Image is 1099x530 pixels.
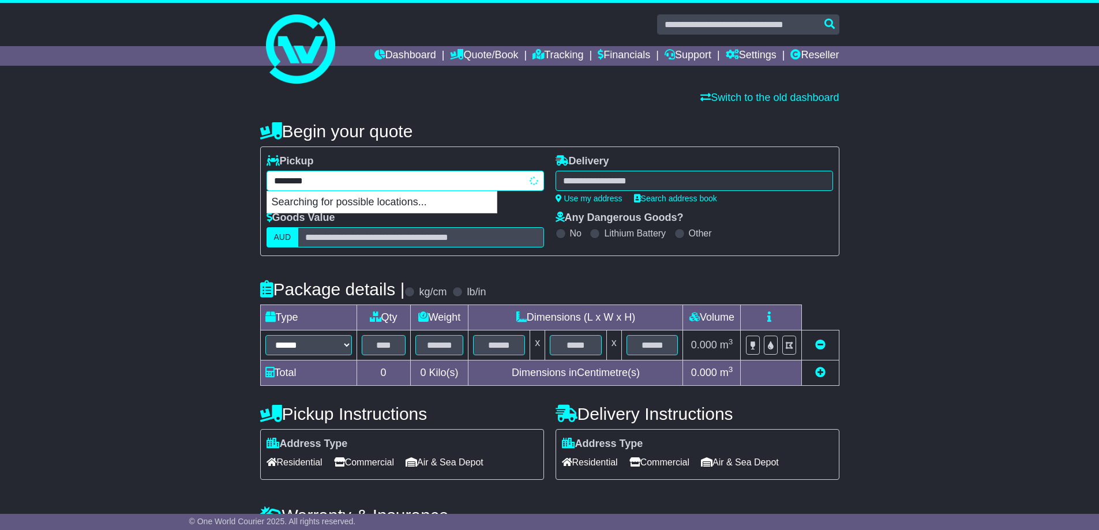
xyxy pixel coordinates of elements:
[420,367,426,378] span: 0
[267,227,299,247] label: AUD
[634,194,717,203] a: Search address book
[410,360,468,386] td: Kilo(s)
[604,228,666,239] label: Lithium Battery
[815,339,826,351] a: Remove this item
[729,337,733,346] sup: 3
[267,155,314,168] label: Pickup
[606,330,621,360] td: x
[562,438,643,450] label: Address Type
[556,404,839,423] h4: Delivery Instructions
[267,438,348,450] label: Address Type
[267,453,322,471] span: Residential
[720,367,733,378] span: m
[189,517,356,526] span: © One World Courier 2025. All rights reserved.
[556,155,609,168] label: Delivery
[357,305,410,330] td: Qty
[720,339,733,351] span: m
[267,191,497,213] p: Searching for possible locations...
[556,194,622,203] a: Use my address
[467,286,486,299] label: lb/in
[701,453,779,471] span: Air & Sea Depot
[450,46,518,66] a: Quote/Book
[267,171,544,191] typeahead: Please provide city
[260,360,357,386] td: Total
[598,46,650,66] a: Financials
[410,305,468,330] td: Weight
[790,46,839,66] a: Reseller
[665,46,711,66] a: Support
[260,122,839,141] h4: Begin your quote
[562,453,618,471] span: Residential
[726,46,777,66] a: Settings
[267,212,335,224] label: Goods Value
[691,339,717,351] span: 0.000
[556,212,684,224] label: Any Dangerous Goods?
[530,330,545,360] td: x
[468,305,683,330] td: Dimensions (L x W x H)
[260,305,357,330] td: Type
[570,228,582,239] label: No
[689,228,712,239] label: Other
[468,360,683,386] td: Dimensions in Centimetre(s)
[406,453,483,471] span: Air & Sea Depot
[532,46,583,66] a: Tracking
[729,365,733,374] sup: 3
[700,92,839,103] a: Switch to the old dashboard
[419,286,447,299] label: kg/cm
[260,280,405,299] h4: Package details |
[691,367,717,378] span: 0.000
[374,46,436,66] a: Dashboard
[683,305,741,330] td: Volume
[334,453,394,471] span: Commercial
[357,360,410,386] td: 0
[260,506,839,525] h4: Warranty & Insurance
[260,404,544,423] h4: Pickup Instructions
[629,453,689,471] span: Commercial
[815,367,826,378] a: Add new item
